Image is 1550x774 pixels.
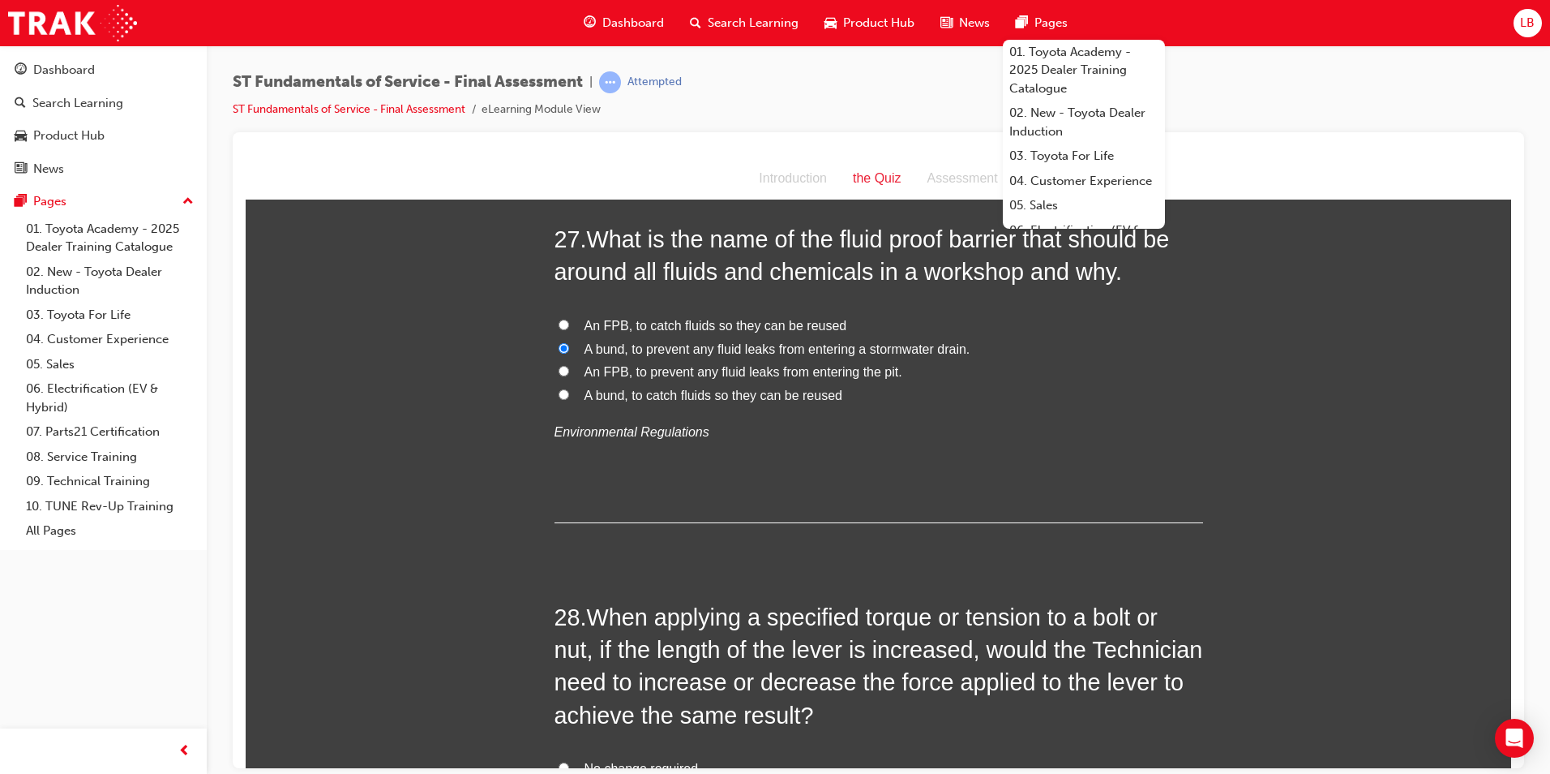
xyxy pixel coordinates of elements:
[15,162,27,177] span: news-icon
[313,161,323,172] input: An FPB, to catch fluids so they can be reused
[19,303,200,328] a: 03. Toyota For Life
[339,230,597,244] span: A bund, to catch fluids so they can be reused
[15,195,27,209] span: pages-icon
[6,52,200,187] button: DashboardSearch LearningProduct HubNews
[233,73,583,92] span: ST Fundamentals of Service - Final Assessment
[6,154,200,184] a: News
[1003,193,1165,218] a: 05. Sales
[602,14,664,32] span: Dashboard
[1003,144,1165,169] a: 03. Toyota For Life
[313,604,323,615] input: No change required
[959,14,990,32] span: News
[33,160,64,178] div: News
[940,13,953,33] span: news-icon
[811,6,927,40] a: car-iconProduct Hub
[33,127,105,145] div: Product Hub
[313,231,323,242] input: A bund, to catch fluids so they can be reused
[19,260,200,303] a: 02. New - Toyota Dealer Induction
[669,9,765,32] div: Assessment
[1003,40,1165,101] a: 01. Toyota Academy - 2025 Dealer Training Catalogue
[6,187,200,217] button: Pages
[1003,169,1165,194] a: 04. Customer Experience
[708,14,799,32] span: Search Learning
[677,6,811,40] a: search-iconSearch Learning
[19,217,200,260] a: 01. Toyota Academy - 2025 Dealer Training Catalogue
[15,129,27,144] span: car-icon
[482,101,601,119] li: eLearning Module View
[19,327,200,352] a: 04. Customer Experience
[843,14,914,32] span: Product Hub
[19,445,200,470] a: 08. Service Training
[233,102,465,116] a: ST Fundamentals of Service - Final Assessment
[8,5,137,41] img: Trak
[1003,101,1165,144] a: 02. New - Toyota Dealer Induction
[33,61,95,80] div: Dashboard
[309,65,957,131] h2: 27 .
[178,742,191,762] span: prev-icon
[927,6,1003,40] a: news-iconNews
[15,97,26,111] span: search-icon
[309,443,957,574] h2: 28 .
[6,55,200,85] a: Dashboard
[19,494,200,519] a: 10. TUNE Rev-Up Training
[32,94,123,113] div: Search Learning
[584,13,596,33] span: guage-icon
[627,75,682,90] div: Attempted
[339,161,602,174] span: An FPB, to catch fluids so they can be reused
[19,469,200,494] a: 09. Technical Training
[599,71,621,93] span: learningRecordVerb_ATTEMPT-icon
[1016,13,1028,33] span: pages-icon
[15,63,27,78] span: guage-icon
[313,185,323,196] input: A bund, to prevent any fluid leaks from entering a stormwater drain.
[1034,14,1068,32] span: Pages
[6,121,200,151] a: Product Hub
[313,208,323,218] input: An FPB, to prevent any fluid leaks from entering the pit.
[824,13,837,33] span: car-icon
[1003,218,1165,261] a: 06. Electrification (EV & Hybrid)
[500,9,594,32] div: Introduction
[19,518,200,544] a: All Pages
[182,191,194,213] span: up-icon
[309,68,924,127] span: What is the name of the fluid proof barrier that should be around all fluids and chemicals in a w...
[339,207,657,221] span: An FPB, to prevent any fluid leaks from entering the pit.
[33,192,66,211] div: Pages
[339,184,725,198] span: A bund, to prevent any fluid leaks from entering a stormwater drain.
[1514,9,1542,37] button: LB
[589,73,593,92] span: |
[309,267,464,281] em: Environmental Regulations
[19,376,200,419] a: 06. Electrification (EV & Hybrid)
[19,352,200,377] a: 05. Sales
[690,13,701,33] span: search-icon
[6,88,200,118] a: Search Learning
[309,446,957,570] span: When applying a specified torque or tension to a bolt or nut, if the length of the lever is incre...
[594,9,669,32] div: the Quiz
[1003,6,1081,40] a: pages-iconPages
[571,6,677,40] a: guage-iconDashboard
[19,419,200,445] a: 07. Parts21 Certification
[1520,14,1535,32] span: LB
[339,604,453,617] span: No change required
[1495,719,1534,758] div: Open Intercom Messenger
